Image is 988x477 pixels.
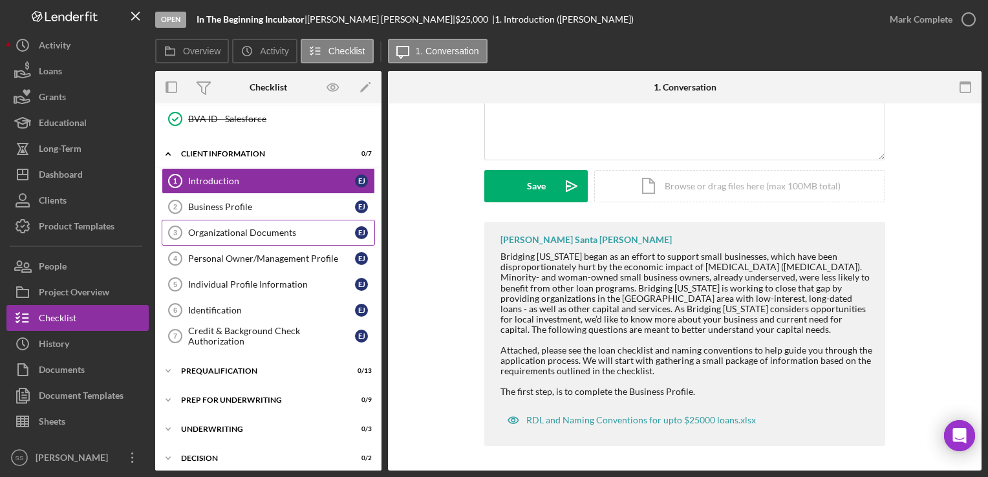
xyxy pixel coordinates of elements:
div: Attached, please see the loan checklist and naming conventions to help guide you through the appl... [500,345,872,376]
button: Save [484,170,588,202]
div: Mark Complete [890,6,952,32]
button: Activity [232,39,297,63]
button: Loans [6,58,149,84]
div: Bridging [US_STATE] began as an effort to support small businesses, which have been disproportion... [500,251,872,335]
label: Overview [183,46,220,56]
div: Documents [39,357,85,386]
div: Personal Owner/Management Profile [188,253,355,264]
button: SS[PERSON_NAME] Santa [PERSON_NAME] [6,445,149,471]
button: Mark Complete [877,6,982,32]
a: BVA ID - Salesforce [162,106,375,132]
tspan: 1 [173,177,177,185]
div: Loans [39,58,62,87]
div: Dashboard [39,162,83,191]
button: Overview [155,39,229,63]
div: | 1. Introduction ([PERSON_NAME]) [492,14,634,25]
div: Checklist [250,82,287,92]
div: E J [355,200,368,213]
button: Educational [6,110,149,136]
div: | [197,14,307,25]
div: Sheets [39,408,65,438]
button: Product Templates [6,213,149,239]
button: Project Overview [6,279,149,305]
button: Activity [6,32,149,58]
button: Checklist [6,305,149,331]
div: Project Overview [39,279,109,308]
span: $25,000 [455,14,488,25]
div: Business Profile [188,202,355,212]
div: [PERSON_NAME] [PERSON_NAME] | [307,14,455,25]
div: Document Templates [39,383,124,412]
button: People [6,253,149,279]
a: 2Business ProfileEJ [162,194,375,220]
tspan: 2 [173,203,177,211]
div: BVA ID - Salesforce [188,114,374,124]
div: 0 / 13 [349,367,372,375]
div: E J [355,226,368,239]
a: 7Credit & Background Check AuthorizationEJ [162,323,375,349]
div: 0 / 2 [349,454,372,462]
text: SS [16,454,24,461]
div: Activity [39,32,70,61]
button: Clients [6,187,149,213]
button: Long-Term [6,136,149,162]
a: 6IdentificationEJ [162,297,375,323]
div: E J [355,175,368,187]
div: History [39,331,69,360]
a: 4Personal Owner/Management ProfileEJ [162,246,375,271]
button: Documents [6,357,149,383]
tspan: 7 [173,332,177,340]
button: Document Templates [6,383,149,408]
div: Client Information [181,150,339,158]
div: E J [355,330,368,343]
div: [PERSON_NAME] Santa [PERSON_NAME] [500,235,672,245]
button: Dashboard [6,162,149,187]
button: Sheets [6,408,149,434]
tspan: 4 [173,255,178,262]
div: RDL and Naming Conventions for upto $25000 loans.xlsx [526,415,756,425]
div: Organizational Documents [188,228,355,238]
tspan: 5 [173,281,177,288]
div: Open Intercom Messenger [944,420,975,451]
div: E J [355,304,368,317]
button: Grants [6,84,149,110]
label: 1. Conversation [416,46,479,56]
div: 0 / 9 [349,396,372,404]
div: Educational [39,110,87,139]
button: Checklist [301,39,374,63]
div: Decision [181,454,339,462]
div: The first step, is to complete the Business Profile. [500,387,872,397]
div: People [39,253,67,282]
div: Individual Profile Information [188,279,355,290]
div: Long-Term [39,136,81,165]
button: 1. Conversation [388,39,488,63]
div: Product Templates [39,213,114,242]
label: Activity [260,46,288,56]
button: History [6,331,149,357]
div: Open [155,12,186,28]
div: Clients [39,187,67,217]
div: Save [527,170,546,202]
div: 0 / 3 [349,425,372,433]
div: Introduction [188,176,355,186]
div: E J [355,278,368,291]
a: 1IntroductionEJ [162,168,375,194]
a: 3Organizational DocumentsEJ [162,220,375,246]
a: 5Individual Profile InformationEJ [162,271,375,297]
div: Prequalification [181,367,339,375]
b: In The Beginning Incubator [197,14,305,25]
div: E J [355,252,368,265]
div: Checklist [39,305,76,334]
